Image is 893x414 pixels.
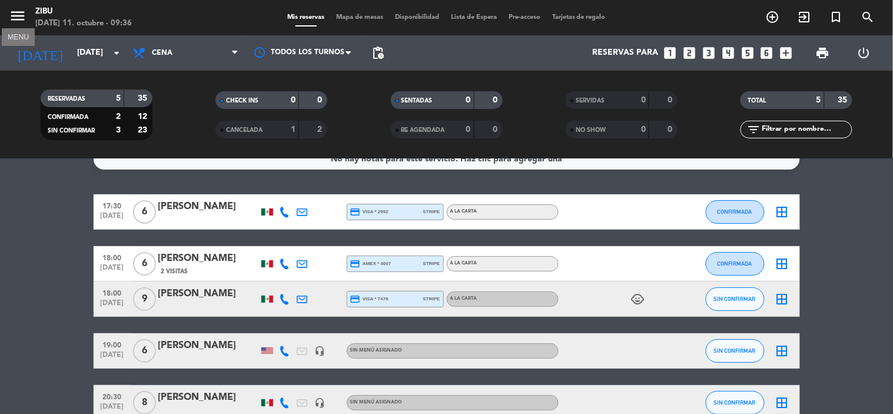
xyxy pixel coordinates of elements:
strong: 0 [493,125,500,134]
i: looks_5 [740,45,755,61]
span: Pre-acceso [503,14,546,21]
strong: 35 [838,96,850,104]
div: [PERSON_NAME] [158,390,258,405]
strong: 0 [668,96,675,104]
span: Disponibilidad [389,14,445,21]
span: Reservas para [592,48,658,58]
i: credit_card [350,207,361,217]
div: [DATE] 11. octubre - 09:36 [35,18,132,29]
div: MENU [2,31,35,42]
i: headset_mic [315,346,326,356]
span: Reserva especial [821,7,852,27]
i: credit_card [350,294,361,304]
span: RE AGENDADA [401,127,445,133]
i: looks_6 [759,45,775,61]
i: headset_mic [315,398,326,408]
span: Sin menú asignado [350,348,403,353]
i: credit_card [350,259,361,269]
div: LOG OUT [844,35,884,71]
span: Tarjetas de regalo [546,14,612,21]
span: SENTADAS [401,98,433,104]
i: border_all [775,396,789,410]
strong: 0 [668,125,675,134]
i: child_care [631,292,645,306]
span: stripe [423,295,440,303]
div: [PERSON_NAME] [158,286,258,302]
strong: 0 [466,96,471,104]
i: filter_list [746,122,761,137]
span: CHECK INS [226,98,258,104]
strong: 0 [291,96,296,104]
span: SIN CONFIRMAR [714,347,756,354]
span: stripe [423,208,440,216]
span: A LA CARTA [450,209,477,214]
span: SERVIDAS [576,98,605,104]
i: looks_3 [701,45,716,61]
span: 17:30 [98,198,127,212]
i: [DATE] [9,40,71,66]
i: looks_two [682,45,697,61]
span: visa * 2992 [350,207,389,217]
strong: 5 [816,96,821,104]
strong: 0 [641,96,646,104]
strong: 35 [138,94,150,102]
i: turned_in_not [829,10,844,24]
span: WALK IN [789,7,821,27]
i: looks_4 [721,45,736,61]
i: border_all [775,292,789,306]
span: 9 [133,287,156,311]
span: A LA CARTA [450,296,477,301]
button: CONFIRMADA [706,200,765,224]
span: RESERVAR MESA [757,7,789,27]
strong: 0 [493,96,500,104]
i: add_box [779,45,794,61]
span: stripe [423,260,440,267]
strong: 0 [318,96,325,104]
div: [PERSON_NAME] [158,199,258,214]
span: [DATE] [98,212,127,226]
span: SIN CONFIRMAR [714,399,756,406]
span: 6 [133,200,156,224]
i: border_all [775,257,789,271]
i: border_all [775,205,789,219]
strong: 3 [116,126,121,134]
span: TOTAL [748,98,766,104]
i: arrow_drop_down [109,46,124,60]
button: SIN CONFIRMAR [706,287,765,311]
span: CONFIRMADA [48,114,88,120]
span: RESERVADAS [48,96,85,102]
span: Cena [152,49,172,57]
i: menu [9,7,26,25]
span: CONFIRMADA [718,260,752,267]
span: 6 [133,339,156,363]
span: 18:00 [98,286,127,299]
div: Zibu [35,6,132,18]
button: SIN CONFIRMAR [706,339,765,363]
span: Lista de Espera [445,14,503,21]
span: Mis reservas [281,14,330,21]
i: border_all [775,344,789,358]
span: BUSCAR [852,7,884,27]
i: looks_one [662,45,678,61]
strong: 5 [116,94,121,102]
i: exit_to_app [798,10,812,24]
span: CONFIRMADA [718,208,752,215]
span: NO SHOW [576,127,606,133]
button: menu [9,7,26,29]
i: search [861,10,875,24]
span: pending_actions [371,46,385,60]
strong: 0 [641,125,646,134]
span: 19:00 [98,337,127,351]
i: power_settings_new [857,46,871,60]
span: print [816,46,830,60]
span: [DATE] [98,264,127,277]
input: Filtrar por nombre... [761,123,852,136]
strong: 0 [466,125,471,134]
strong: 2 [116,112,121,121]
span: [DATE] [98,299,127,313]
span: A LA CARTA [450,261,477,266]
span: amex * 4007 [350,259,391,269]
span: [DATE] [98,351,127,365]
span: 20:30 [98,389,127,403]
div: [PERSON_NAME] [158,338,258,353]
